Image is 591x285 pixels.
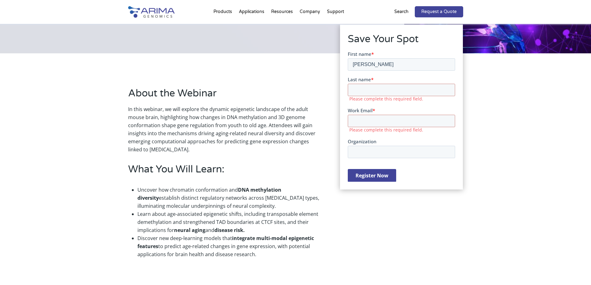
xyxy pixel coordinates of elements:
strong: neural aging [174,227,205,234]
img: Arima-Genomics-logo [128,6,175,18]
p: In this webinar, we will explore the dynamic epigenetic landscape of the adult mouse brain, highl... [128,105,322,154]
li: Discover new deep-learning models that to predict age-related changes in gene expression, with po... [137,234,322,258]
iframe: Form 1 [348,51,455,182]
p: Search [394,8,409,16]
a: Request a Quote [415,6,463,17]
li: Uncover how chromatin conformation and establish distinct regulatory networks across [MEDICAL_DAT... [137,186,322,210]
h2: About the Webinar [128,87,322,105]
strong: disease risk. [214,227,245,234]
h2: Save Your Spot [348,32,455,51]
li: Learn about age-associated epigenetic shifts, including transposable element demethylation and st... [137,210,322,234]
h2: What You Will Learn: [128,163,322,181]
